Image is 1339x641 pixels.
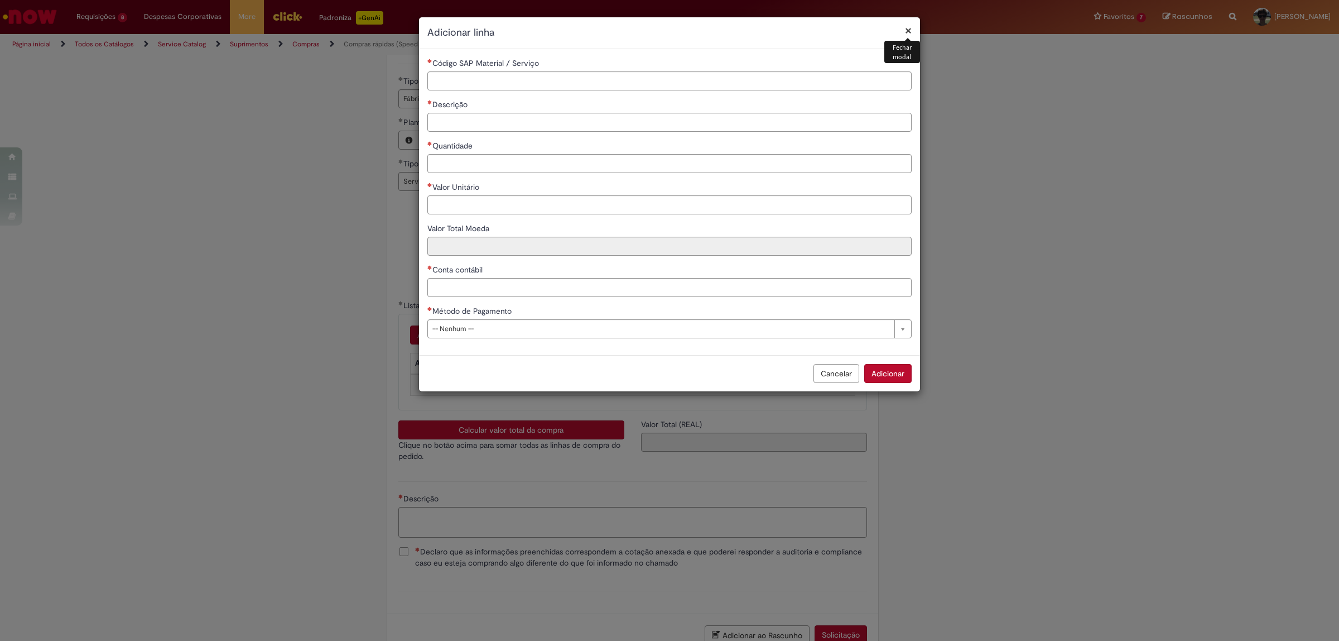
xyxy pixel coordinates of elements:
span: Valor Unitário [432,182,481,192]
input: Quantidade [427,154,912,173]
span: Necessários [427,265,432,270]
span: Método de Pagamento [432,306,514,316]
button: Fechar modal [905,25,912,36]
span: Necessários [427,59,432,63]
span: Necessários [427,183,432,187]
input: Valor Total Moeda [427,237,912,256]
h2: Adicionar linha [427,26,912,40]
span: -- Nenhum -- [432,320,889,338]
button: Adicionar [864,364,912,383]
span: Necessários [427,100,432,104]
span: Código SAP Material / Serviço [432,58,541,68]
input: Descrição [427,113,912,132]
span: Somente leitura - Valor Total Moeda [427,223,492,233]
span: Necessários [427,307,432,311]
div: Fechar modal [884,41,920,63]
span: Quantidade [432,141,475,151]
input: Valor Unitário [427,195,912,214]
span: Descrição [432,99,470,109]
span: Necessários [427,141,432,146]
button: Cancelar [813,364,859,383]
input: Conta contábil [427,278,912,297]
span: Conta contábil [432,265,485,275]
input: Código SAP Material / Serviço [427,71,912,90]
